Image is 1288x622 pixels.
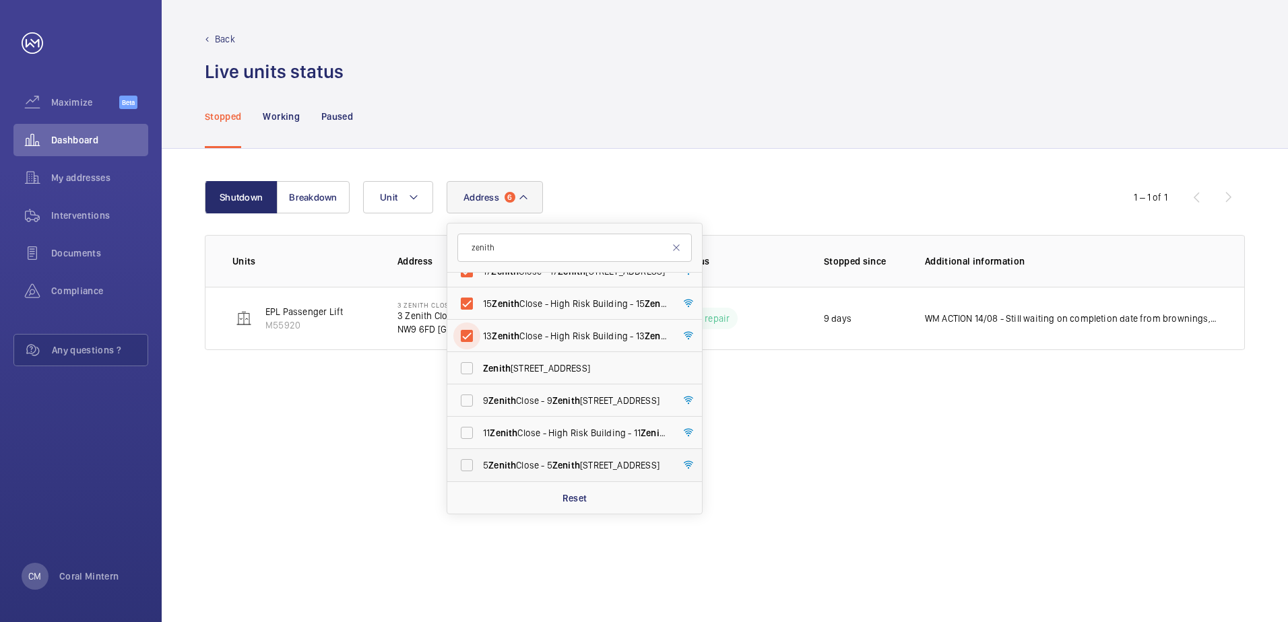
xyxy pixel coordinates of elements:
button: Address6 [447,181,543,213]
span: Zenith [490,427,517,438]
span: Zenith [492,331,519,341]
span: Zenith [488,395,516,406]
p: 9 days [824,312,851,325]
span: 5 Close - 5 [STREET_ADDRESS] [483,458,668,472]
span: Beta [119,96,137,109]
span: Interventions [51,209,148,222]
button: Breakdown [277,181,350,213]
p: Units [232,254,376,268]
p: WM ACTION 14/08 - Still waiting on completion date from brownings, works temporary booked in for ... [925,312,1217,325]
p: 3 Zenith Close [397,309,522,322]
span: Zenith [488,460,516,471]
p: M55920 [265,318,343,332]
span: Maximize [51,96,119,109]
span: Dashboard [51,133,148,147]
span: [STREET_ADDRESS] [483,361,668,375]
span: Zenith [641,427,668,438]
span: Zenith [552,460,580,471]
p: Paused [321,110,353,123]
button: Unit [363,181,433,213]
span: Zenith [552,395,580,406]
span: Zenith [645,331,672,341]
p: Reset [562,491,587,505]
span: Zenith [645,298,672,309]
p: Back [215,32,235,46]
span: 15 Close - High Risk Building - 15 [STREET_ADDRESS] [483,297,668,310]
span: Zenith [483,363,511,374]
p: Stopped since [824,254,903,268]
span: My addresses [51,171,148,184]
span: 13 Close - High Risk Building - 13 [STREET_ADDRESS] [483,329,668,343]
span: Compliance [51,284,148,298]
p: Additional information [925,254,1217,268]
button: Shutdown [205,181,278,213]
p: CM [28,569,41,583]
h1: Live units status [205,59,344,84]
p: Address [397,254,589,268]
span: Any questions ? [52,343,148,357]
p: NW9 6FD [GEOGRAPHIC_DATA] [397,322,522,336]
span: Documents [51,246,148,260]
span: 9 Close - 9 [STREET_ADDRESS] [483,394,668,407]
p: Stopped [205,110,241,123]
div: 1 – 1 of 1 [1134,191,1167,204]
span: 6 [505,192,515,203]
span: Address [463,192,499,203]
p: Working [263,110,299,123]
span: Unit [380,192,397,203]
input: Search by address [457,234,692,262]
p: 3 Zenith Close [397,301,522,309]
p: Coral Mintern [59,569,119,583]
span: 11 Close - High Risk Building - 11 [STREET_ADDRESS] [483,426,668,440]
p: EPL Passenger Lift [265,305,343,318]
span: Zenith [492,298,519,309]
img: elevator.svg [236,310,252,326]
